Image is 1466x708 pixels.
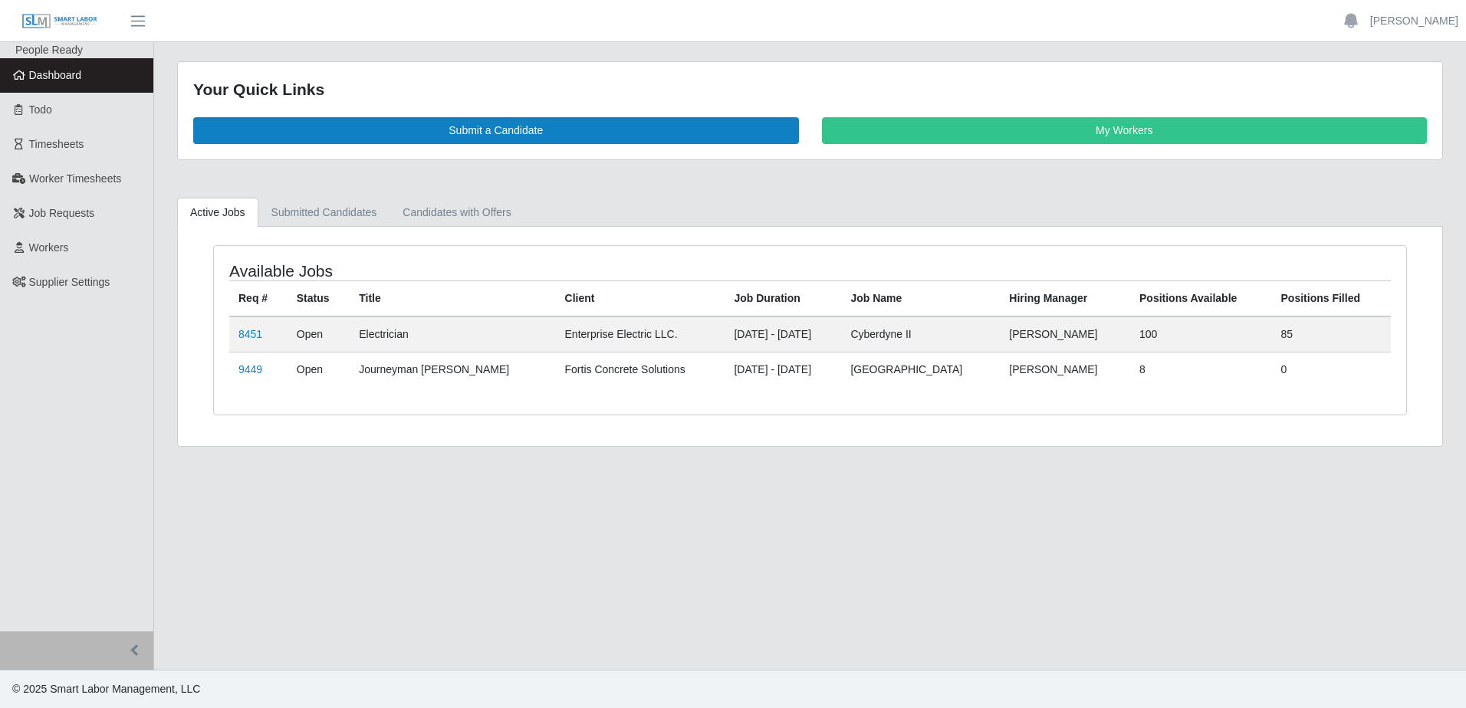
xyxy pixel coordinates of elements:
[1272,316,1391,352] td: 85
[288,280,350,316] th: Status
[390,198,524,228] a: Candidates with Offers
[1000,280,1130,316] th: Hiring Manager
[1370,13,1458,29] a: [PERSON_NAME]
[21,13,98,30] img: SLM Logo
[29,69,82,81] span: Dashboard
[12,683,200,695] span: © 2025 Smart Labor Management, LLC
[725,316,841,352] td: [DATE] - [DATE]
[350,280,555,316] th: Title
[1272,280,1391,316] th: Positions Filled
[288,352,350,387] td: Open
[29,207,95,219] span: Job Requests
[15,44,83,56] span: People Ready
[238,363,262,375] a: 9449
[238,328,262,340] a: 8451
[258,198,390,228] a: Submitted Candidates
[1130,280,1272,316] th: Positions Available
[350,352,555,387] td: Journeyman [PERSON_NAME]
[1000,352,1130,387] td: [PERSON_NAME]
[841,280,1000,316] th: Job Name
[725,352,841,387] td: [DATE] - [DATE]
[841,316,1000,352] td: Cyberdyne II
[350,316,555,352] td: Electrician
[29,276,110,288] span: Supplier Settings
[1000,316,1130,352] td: [PERSON_NAME]
[229,261,700,280] h4: Available Jobs
[556,316,725,352] td: Enterprise Electric LLC.
[177,198,258,228] a: Active Jobs
[841,352,1000,387] td: [GEOGRAPHIC_DATA]
[193,117,799,144] a: Submit a Candidate
[193,77,1427,102] div: Your Quick Links
[29,172,121,185] span: Worker Timesheets
[1130,352,1272,387] td: 8
[29,241,69,254] span: Workers
[822,117,1428,144] a: My Workers
[1130,316,1272,352] td: 100
[725,280,841,316] th: Job Duration
[29,138,84,150] span: Timesheets
[29,103,52,116] span: Todo
[288,316,350,352] td: Open
[556,352,725,387] td: Fortis Concrete Solutions
[229,280,288,316] th: Req #
[556,280,725,316] th: Client
[1272,352,1391,387] td: 0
